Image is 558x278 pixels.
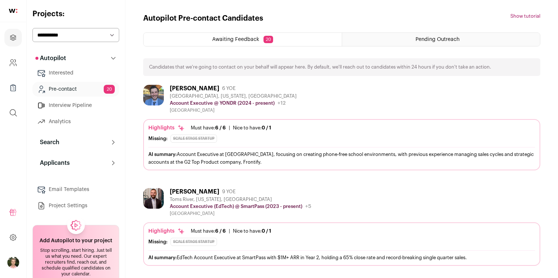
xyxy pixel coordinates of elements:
div: Must have: [191,228,226,234]
a: Pre-contact20 [32,82,119,97]
p: Account Executive @ YONDR (2024 - present) [170,100,275,106]
button: Applicants [32,156,119,170]
a: Company and ATS Settings [4,54,22,72]
div: Highlights [148,124,185,132]
span: 0 / 1 [262,125,271,130]
div: [PERSON_NAME] [170,85,219,92]
button: Search [32,135,119,150]
p: Account Executive (EdTech) @ SmartPass (2023 - present) [170,204,302,209]
div: Missing: [148,239,168,245]
span: 9 YOE [222,189,235,195]
div: Highlights [148,227,185,235]
button: Open dropdown [7,257,19,268]
span: +12 [278,101,286,106]
h2: Add Autopilot to your project [39,237,112,244]
div: Must have: [191,125,226,131]
span: +5 [305,204,311,209]
div: Scale Stage Startup [170,238,217,246]
img: wellfound-shorthand-0d5821cbd27db2630d0214b213865d53afaa358527fdda9d0ea32b1df1b89c2c.svg [9,9,17,13]
div: Missing: [148,136,168,142]
div: Scale Stage Startup [170,135,217,143]
div: [GEOGRAPHIC_DATA], [US_STATE], [GEOGRAPHIC_DATA] [170,93,297,99]
button: Show tutorial [510,13,540,19]
div: [PERSON_NAME] [170,188,219,195]
div: Toms River, [US_STATE], [GEOGRAPHIC_DATA] [170,197,311,202]
span: 20 [263,36,273,43]
a: Projects [4,29,22,46]
span: Awaiting Feedback [212,37,259,42]
img: 6acbb3871fe3caeca68267c638cfd17759ecf0ad5a63bf53fb52c120bbaa84d6.jpg [143,188,164,209]
a: [PERSON_NAME] 9 YOE Toms River, [US_STATE], [GEOGRAPHIC_DATA] Account Executive (EdTech) @ SmartP... [143,188,540,266]
ul: | [191,125,271,131]
div: Candidates that we're going to contact on your behalf will appear here. By default, we'll reach o... [143,58,540,76]
p: Autopilot [35,54,66,63]
div: Account Executive at [GEOGRAPHIC_DATA], focusing on creating phone-free school environments, with... [148,150,535,166]
img: 4c0a28030e23dcdcc2fd4d03c7cdd700a95e0f0614c53c15257fd436046de73b [143,85,164,105]
span: 6 / 6 [215,125,226,130]
button: Autopilot [32,51,119,66]
ul: | [191,228,271,234]
span: AI summary: [148,255,177,260]
img: 18664549-medium_jpg [7,257,19,268]
a: Project Settings [32,198,119,213]
div: Stop scrolling, start hiring. Just tell us what you need. Our expert recruiters find, reach out, ... [37,247,114,277]
a: Company Lists [4,79,22,97]
div: [GEOGRAPHIC_DATA] [170,211,311,216]
h2: Projects: [32,9,119,19]
span: AI summary: [148,152,177,157]
span: 20 [104,85,115,94]
a: Interested [32,66,119,80]
a: Pending Outreach [342,33,540,46]
div: EdTech Account Executive at SmartPass with $1M+ ARR in Year 2, holding a 65% close rate and recor... [148,254,535,261]
span: Pending Outreach [416,37,459,42]
span: 6 / 6 [215,229,226,233]
div: Nice to have: [233,228,271,234]
a: Email Templates [32,182,119,197]
a: Interview Pipeline [32,98,119,113]
div: [GEOGRAPHIC_DATA] [170,107,297,113]
p: Search [35,138,59,147]
span: 0 / 1 [262,229,271,233]
h1: Autopilot Pre-contact Candidates [143,13,263,24]
a: Analytics [32,114,119,129]
span: 6 YOE [222,86,235,91]
p: Applicants [35,159,70,167]
a: [PERSON_NAME] 6 YOE [GEOGRAPHIC_DATA], [US_STATE], [GEOGRAPHIC_DATA] Account Executive @ YONDR (2... [143,85,540,170]
div: Nice to have: [233,125,271,131]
